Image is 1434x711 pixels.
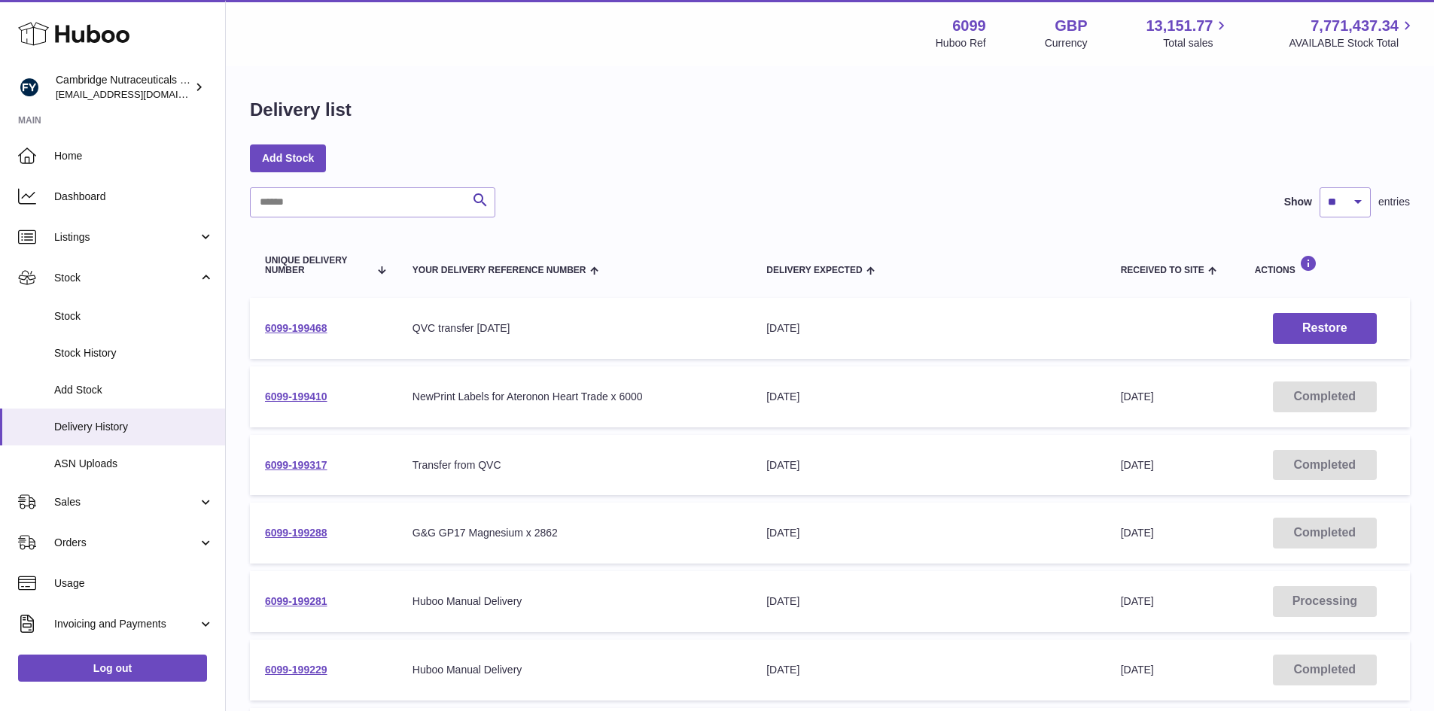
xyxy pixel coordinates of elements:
[54,495,198,509] span: Sales
[54,230,198,245] span: Listings
[54,190,214,204] span: Dashboard
[1163,36,1230,50] span: Total sales
[1121,664,1154,676] span: [DATE]
[1378,195,1410,209] span: entries
[1121,266,1204,275] span: Received to Site
[265,322,327,334] a: 6099-199468
[766,594,1090,609] div: [DATE]
[1311,16,1399,36] span: 7,771,437.34
[265,664,327,676] a: 6099-199229
[54,346,214,360] span: Stock History
[413,321,736,336] div: QVC transfer [DATE]
[413,458,736,472] div: Transfer from QVC
[766,321,1090,336] div: [DATE]
[766,663,1090,677] div: [DATE]
[1121,459,1154,471] span: [DATE]
[54,149,214,163] span: Home
[952,16,986,36] strong: 6099
[766,266,862,275] span: Delivery Expected
[936,36,986,50] div: Huboo Ref
[265,595,327,607] a: 6099-199281
[1045,36,1088,50] div: Currency
[250,98,352,122] h1: Delivery list
[1273,313,1377,344] button: Restore
[1289,16,1416,50] a: 7,771,437.34 AVAILABLE Stock Total
[1146,16,1213,36] span: 13,151.77
[54,457,214,471] span: ASN Uploads
[1284,195,1312,209] label: Show
[766,390,1090,404] div: [DATE]
[413,526,736,540] div: G&G GP17 Magnesium x 2862
[1289,36,1416,50] span: AVAILABLE Stock Total
[413,594,736,609] div: Huboo Manual Delivery
[56,73,191,102] div: Cambridge Nutraceuticals Ltd
[265,527,327,539] a: 6099-199288
[54,617,198,631] span: Invoicing and Payments
[54,383,214,397] span: Add Stock
[54,271,198,285] span: Stock
[1146,16,1230,50] a: 13,151.77 Total sales
[1055,16,1087,36] strong: GBP
[265,256,369,275] span: Unique Delivery Number
[413,390,736,404] div: NewPrint Labels for Ateronon Heart Trade x 6000
[54,536,198,550] span: Orders
[413,266,586,275] span: Your Delivery Reference Number
[56,88,221,100] span: [EMAIL_ADDRESS][DOMAIN_NAME]
[1121,527,1154,539] span: [DATE]
[1121,390,1154,403] span: [DATE]
[1255,255,1395,275] div: Actions
[265,390,327,403] a: 6099-199410
[250,144,326,172] a: Add Stock
[54,420,214,434] span: Delivery History
[54,576,214,591] span: Usage
[1121,595,1154,607] span: [DATE]
[18,655,207,682] a: Log out
[413,663,736,677] div: Huboo Manual Delivery
[766,458,1090,472] div: [DATE]
[265,459,327,471] a: 6099-199317
[54,309,214,324] span: Stock
[766,526,1090,540] div: [DATE]
[18,76,41,99] img: huboo@camnutra.com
